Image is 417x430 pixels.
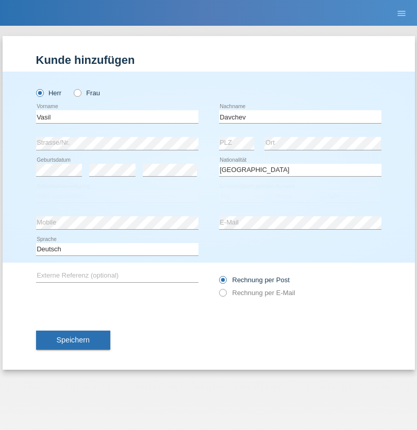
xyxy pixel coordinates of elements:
label: Frau [74,89,100,97]
input: Herr [36,89,43,96]
label: Rechnung per Post [219,276,290,284]
label: Rechnung per E-Mail [219,289,295,297]
span: Speichern [57,336,90,344]
a: menu [391,10,412,16]
i: menu [396,8,407,19]
h1: Kunde hinzufügen [36,54,381,66]
input: Frau [74,89,80,96]
input: Rechnung per E-Mail [219,289,226,302]
label: Herr [36,89,62,97]
button: Speichern [36,331,110,350]
input: Rechnung per Post [219,276,226,289]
